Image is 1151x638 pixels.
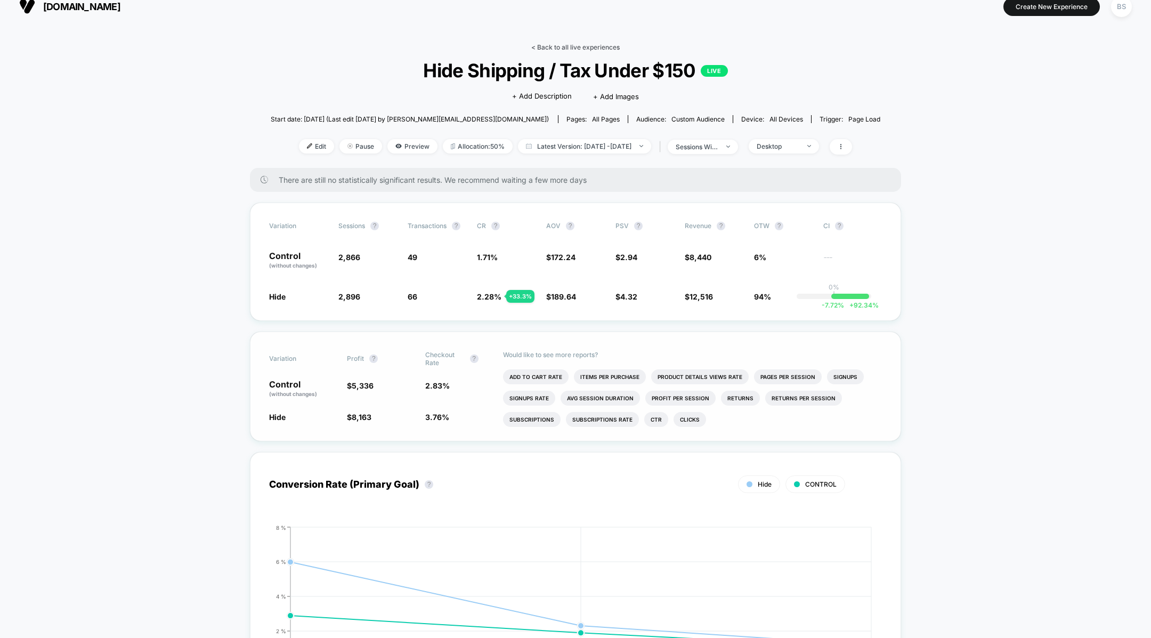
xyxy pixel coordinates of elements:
[370,222,379,230] button: ?
[276,524,286,530] tspan: 8 %
[301,59,850,82] span: Hide Shipping / Tax Under $150
[849,301,854,309] span: +
[685,253,711,262] span: $
[503,412,561,427] li: Subscriptions
[615,253,637,262] span: $
[276,558,286,564] tspan: 6 %
[754,253,766,262] span: 6%
[347,381,374,390] span: $
[757,142,799,150] div: Desktop
[561,391,640,406] li: Avg Session Duration
[829,283,839,291] p: 0%
[369,354,378,363] button: ?
[823,254,882,270] span: ---
[636,115,725,123] div: Audience:
[477,222,486,230] span: CR
[671,115,725,123] span: Custom Audience
[820,115,880,123] div: Trigger:
[807,145,811,147] img: end
[503,391,555,406] li: Signups Rate
[503,351,882,359] p: Would like to see more reports?
[754,222,813,230] span: OTW
[531,43,620,51] a: < Back to all live experiences
[701,65,727,77] p: LIVE
[592,115,620,123] span: all pages
[271,115,549,123] span: Start date: [DATE] (Last edit [DATE] by [PERSON_NAME][EMAIL_ADDRESS][DOMAIN_NAME])
[338,292,360,301] span: 2,896
[551,292,576,301] span: 189.64
[717,222,725,230] button: ?
[491,222,500,230] button: ?
[526,143,532,149] img: calendar
[443,139,513,154] span: Allocation: 50%
[644,412,668,427] li: Ctr
[651,369,749,384] li: Product Details Views Rate
[674,412,706,427] li: Clicks
[754,292,771,301] span: 94%
[269,262,317,269] span: (without changes)
[477,253,498,262] span: 1.71 %
[620,292,637,301] span: 4.32
[546,292,576,301] span: $
[645,391,716,406] li: Profit Per Session
[566,222,574,230] button: ?
[546,222,561,230] span: AOV
[352,413,371,422] span: 8,163
[574,369,646,384] li: Items Per Purchase
[470,354,479,363] button: ?
[518,139,651,154] span: Latest Version: [DATE] - [DATE]
[339,139,382,154] span: Pause
[835,222,844,230] button: ?
[408,222,447,230] span: Transactions
[833,291,835,299] p: |
[721,391,760,406] li: Returns
[477,292,501,301] span: 2.28 %
[758,480,772,488] span: Hide
[726,146,730,148] img: end
[765,391,842,406] li: Returns Per Session
[276,593,286,599] tspan: 4 %
[43,1,120,12] span: [DOMAIN_NAME]
[733,115,811,123] span: Device:
[566,412,639,427] li: Subscriptions Rate
[276,627,286,634] tspan: 2 %
[754,369,822,384] li: Pages Per Session
[503,369,569,384] li: Add To Cart Rate
[690,292,713,301] span: 12,516
[408,292,417,301] span: 66
[690,253,711,262] span: 8,440
[769,115,803,123] span: all devices
[425,351,465,367] span: Checkout Rate
[615,292,637,301] span: $
[512,91,572,102] span: + Add Description
[566,115,620,123] div: Pages:
[615,222,629,230] span: PSV
[551,253,575,262] span: 172.24
[269,391,317,397] span: (without changes)
[775,222,783,230] button: ?
[634,222,643,230] button: ?
[844,301,879,309] span: 92.34 %
[307,143,312,149] img: edit
[269,351,328,367] span: Variation
[299,139,334,154] span: Edit
[347,143,353,149] img: end
[269,222,328,230] span: Variation
[639,145,643,147] img: end
[676,143,718,151] div: sessions with impression
[338,253,360,262] span: 2,866
[685,292,713,301] span: $
[408,253,417,262] span: 49
[805,480,837,488] span: CONTROL
[338,222,365,230] span: Sessions
[506,290,534,303] div: + 33.3 %
[827,369,864,384] li: Signups
[269,292,286,301] span: Hide
[593,92,639,101] span: + Add Images
[451,143,455,149] img: rebalance
[279,175,880,184] span: There are still no statistically significant results. We recommend waiting a few more days
[425,381,450,390] span: 2.83 %
[848,115,880,123] span: Page Load
[822,301,844,309] span: -7.72 %
[347,413,371,422] span: $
